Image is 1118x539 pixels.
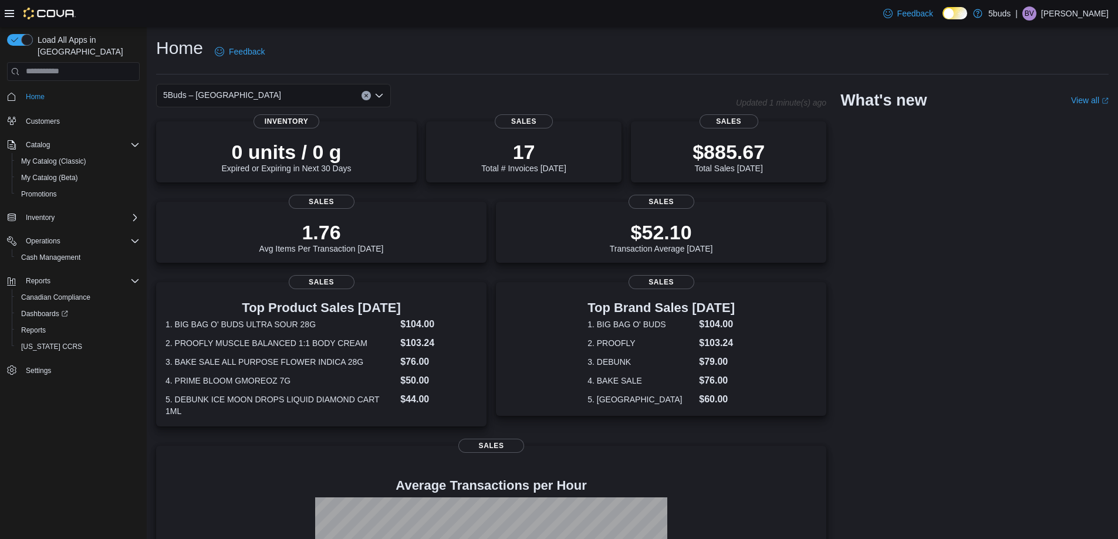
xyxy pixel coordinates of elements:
[16,171,140,185] span: My Catalog (Beta)
[16,290,95,304] a: Canadian Compliance
[1025,6,1034,21] span: BV
[254,114,319,128] span: Inventory
[21,253,80,262] span: Cash Management
[222,140,352,164] p: 0 units / 0 g
[699,317,735,331] dd: $104.00
[23,8,76,19] img: Cova
[2,112,144,129] button: Customers
[693,140,765,164] p: $885.67
[16,307,73,321] a: Dashboards
[1022,6,1036,21] div: Brandon Venne
[693,140,765,173] div: Total Sales [DATE]
[699,355,735,369] dd: $79.00
[21,138,55,152] button: Catalog
[700,114,758,128] span: Sales
[16,307,140,321] span: Dashboards
[943,7,967,19] input: Dark Mode
[289,275,354,289] span: Sales
[21,364,56,378] a: Settings
[12,322,144,338] button: Reports
[21,114,65,128] a: Customers
[21,274,140,288] span: Reports
[165,394,396,417] dt: 5. DEBUNK ICE MOON DROPS LIQUID DIAMOND CART 1ML
[587,301,735,315] h3: Top Brand Sales [DATE]
[16,290,140,304] span: Canadian Compliance
[21,274,55,288] button: Reports
[699,392,735,406] dd: $60.00
[699,336,735,350] dd: $103.24
[21,211,59,225] button: Inventory
[897,8,933,19] span: Feedback
[21,90,49,104] a: Home
[400,336,477,350] dd: $103.24
[16,250,140,265] span: Cash Management
[156,36,203,60] h1: Home
[610,221,713,253] div: Transaction Average [DATE]
[587,318,694,330] dt: 1. BIG BAG O' BUDS
[26,117,60,126] span: Customers
[587,394,694,405] dt: 5. [GEOGRAPHIC_DATA]
[21,234,140,248] span: Operations
[229,46,265,57] span: Feedback
[12,186,144,202] button: Promotions
[21,326,46,335] span: Reports
[12,338,144,355] button: [US_STATE] CCRS
[165,479,817,493] h4: Average Transactions per Hour
[16,154,140,168] span: My Catalog (Classic)
[587,337,694,349] dt: 2. PROOFLY
[458,439,524,453] span: Sales
[26,140,50,150] span: Catalog
[21,363,140,378] span: Settings
[21,189,57,199] span: Promotions
[481,140,566,164] p: 17
[259,221,384,244] p: 1.76
[165,318,396,330] dt: 1. BIG BAG O' BUDS ULTRA SOUR 28G
[165,301,477,315] h3: Top Product Sales [DATE]
[259,221,384,253] div: Avg Items Per Transaction [DATE]
[629,275,694,289] span: Sales
[21,173,78,182] span: My Catalog (Beta)
[943,19,943,20] span: Dark Mode
[21,293,90,302] span: Canadian Compliance
[840,91,927,110] h2: What's new
[400,355,477,369] dd: $76.00
[165,375,396,387] dt: 4. PRIME BLOOM GMOREOZ 7G
[16,187,140,201] span: Promotions
[26,366,51,375] span: Settings
[1041,6,1109,21] p: [PERSON_NAME]
[21,342,82,351] span: [US_STATE] CCRS
[210,40,269,63] a: Feedback
[26,236,60,246] span: Operations
[362,91,371,100] button: Clear input
[629,195,694,209] span: Sales
[289,195,354,209] span: Sales
[21,211,140,225] span: Inventory
[16,187,62,201] a: Promotions
[2,209,144,226] button: Inventory
[26,276,50,286] span: Reports
[12,289,144,306] button: Canadian Compliance
[26,92,45,101] span: Home
[1071,96,1109,105] a: View allExternal link
[16,340,140,354] span: Washington CCRS
[736,98,826,107] p: Updated 1 minute(s) ago
[21,89,140,104] span: Home
[21,234,65,248] button: Operations
[587,356,694,368] dt: 3. DEBUNK
[33,34,140,57] span: Load All Apps in [GEOGRAPHIC_DATA]
[699,374,735,388] dd: $76.00
[165,356,396,368] dt: 3. BAKE SALE ALL PURPOSE FLOWER INDICA 28G
[1102,97,1109,104] svg: External link
[7,83,140,409] nav: Complex example
[16,154,91,168] a: My Catalog (Classic)
[2,137,144,153] button: Catalog
[988,6,1011,21] p: 5buds
[2,233,144,249] button: Operations
[12,249,144,266] button: Cash Management
[587,375,694,387] dt: 4. BAKE SALE
[12,170,144,186] button: My Catalog (Beta)
[16,340,87,354] a: [US_STATE] CCRS
[16,171,83,185] a: My Catalog (Beta)
[26,213,55,222] span: Inventory
[879,2,938,25] a: Feedback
